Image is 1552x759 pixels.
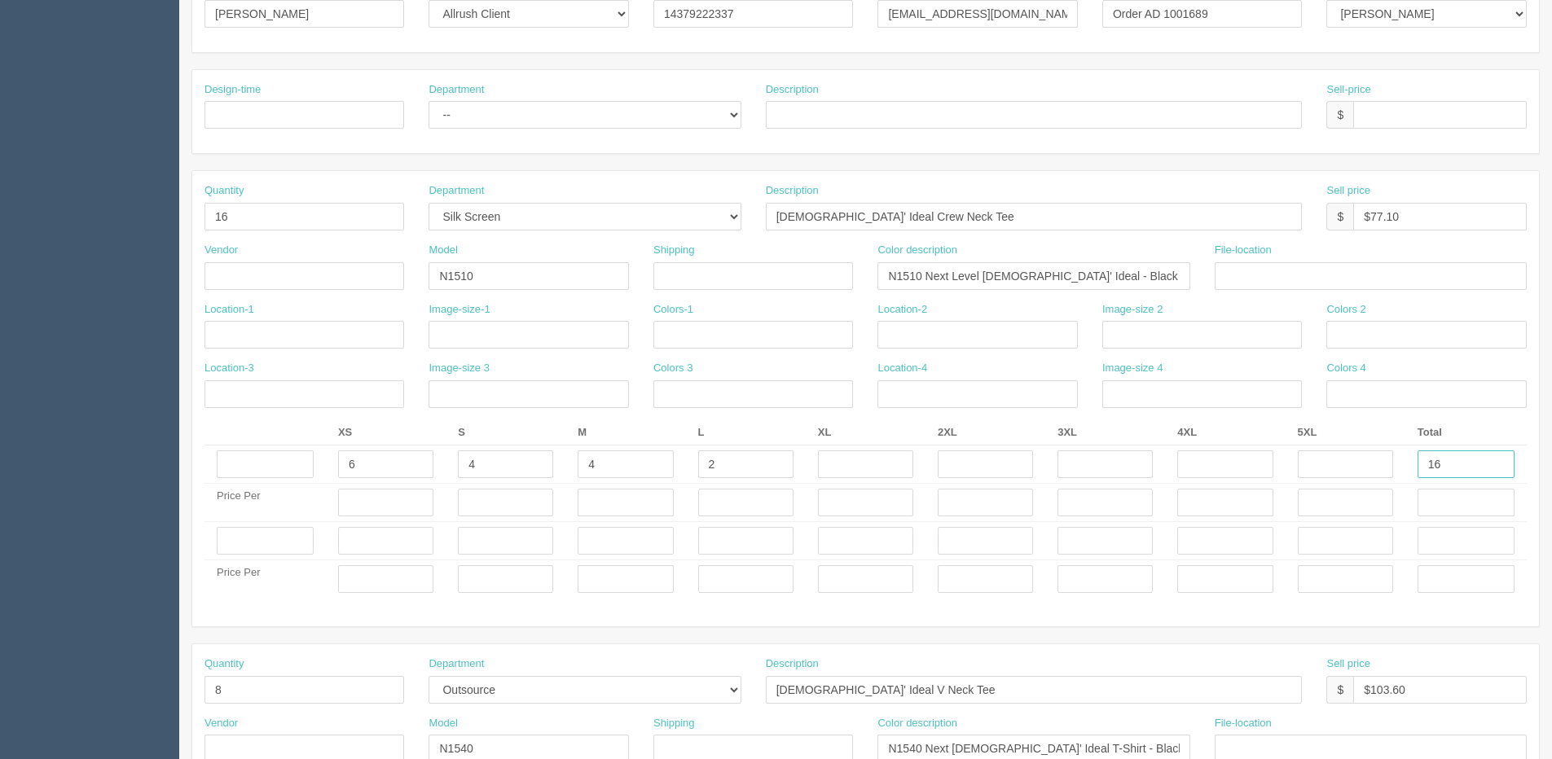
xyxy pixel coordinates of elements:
[1326,676,1353,704] div: $
[877,716,957,731] label: Color description
[653,243,695,258] label: Shipping
[204,183,244,199] label: Quantity
[204,361,254,376] label: Location-3
[565,420,685,445] th: M
[429,243,457,258] label: Model
[429,656,484,672] label: Department
[1165,420,1285,445] th: 4XL
[429,183,484,199] label: Department
[1102,361,1163,376] label: Image-size 4
[925,420,1045,445] th: 2XL
[653,361,692,376] label: Colors 3
[1215,716,1272,731] label: File-location
[429,361,489,376] label: Image-size 3
[429,302,490,318] label: Image-size-1
[766,183,819,199] label: Description
[204,560,326,599] td: Price Per
[1286,420,1405,445] th: 5XL
[877,361,927,376] label: Location-4
[204,484,326,522] td: Price Per
[204,82,261,98] label: Design-time
[686,420,806,445] th: L
[653,302,693,318] label: Colors-1
[1405,420,1527,445] th: Total
[429,82,484,98] label: Department
[429,716,457,731] label: Model
[204,243,238,258] label: Vendor
[1326,656,1370,672] label: Sell price
[806,420,925,445] th: XL
[1326,203,1353,230] div: $
[766,82,819,98] label: Description
[204,716,238,731] label: Vendor
[1326,302,1365,318] label: Colors 2
[1215,243,1272,258] label: File-location
[653,716,695,731] label: Shipping
[1045,420,1165,445] th: 3XL
[1326,101,1353,129] div: $
[1326,183,1370,199] label: Sell price
[877,302,927,318] label: Location-2
[204,302,254,318] label: Location-1
[766,656,819,672] label: Description
[1326,361,1365,376] label: Colors 4
[877,243,957,258] label: Color description
[446,420,565,445] th: S
[204,656,244,672] label: Quantity
[326,420,446,445] th: XS
[1102,302,1163,318] label: Image-size 2
[1326,82,1370,98] label: Sell-price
